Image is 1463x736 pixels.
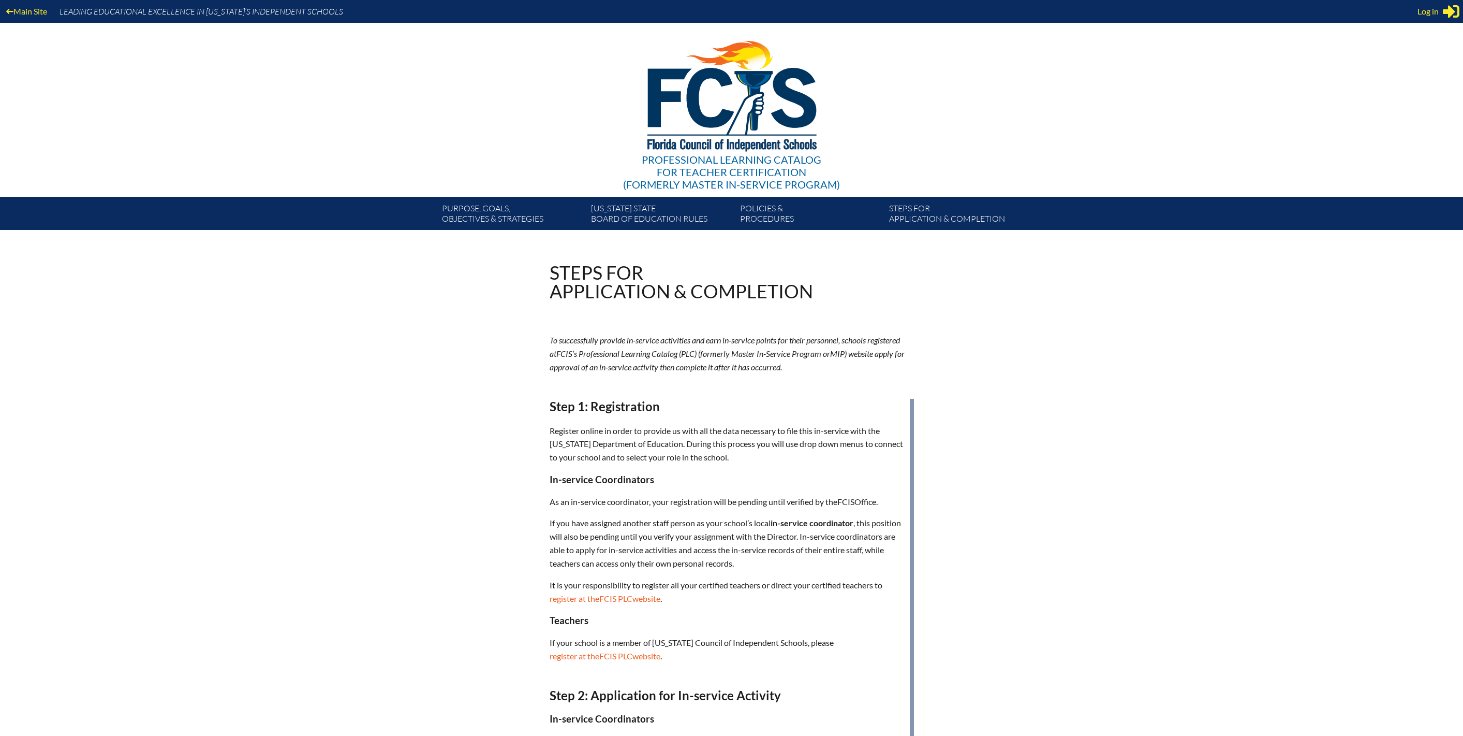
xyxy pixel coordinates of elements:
p: As an in-service coordinator, your registration will be pending until verified by the Office. [550,495,910,509]
img: FCISlogo221.eps [625,23,838,164]
span: FCIS [599,594,616,603]
a: [US_STATE] StateBoard of Education rules [587,201,736,230]
h2: Step 2: Application for In-service Activity [550,688,910,703]
a: Steps forapplication & completion [885,201,1034,230]
span: MIP [830,349,845,358]
h3: In-service Coordinators [550,474,910,485]
h3: In-service Coordinators [550,713,910,725]
span: PLC [681,349,694,358]
h1: Steps for application & completion [550,263,813,300]
svg: Sign in or register [1443,3,1459,20]
p: To successfully provide in-service activities and earn in-service points for their personnel, sch... [550,334,914,374]
h3: Teachers [550,615,910,626]
div: Professional Learning Catalog (formerly Master In-service Program) [623,153,840,191]
span: PLC [618,651,632,661]
a: Professional Learning Catalog for Teacher Certification(formerly Master In-service Program) [619,21,844,193]
a: register at theFCIS PLCwebsite [545,647,664,665]
span: FCIS [599,651,616,661]
p: If your school is a member of [US_STATE] Council of Independent Schools, please . [550,636,910,663]
span: for Teacher Certification [657,166,806,178]
strong: in-service coordinator [771,518,853,528]
p: It is your responsibility to register all your certified teachers or direct your certified teache... [550,579,910,605]
p: Register online in order to provide us with all the data necessary to file this in-service with t... [550,424,910,465]
a: Purpose, goals,objectives & strategies [438,201,587,230]
a: register at theFCIS PLCwebsite [545,590,664,608]
span: FCIS [837,497,854,507]
a: Policies &Procedures [736,201,885,230]
h2: Step 1: Registration [550,399,910,414]
span: PLC [618,594,632,603]
a: Main Site [2,4,51,18]
span: Log in [1417,5,1439,18]
p: If you have assigned another staff person as your school’s local , this position will also be pen... [550,516,910,570]
span: FCIS [556,349,572,358]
